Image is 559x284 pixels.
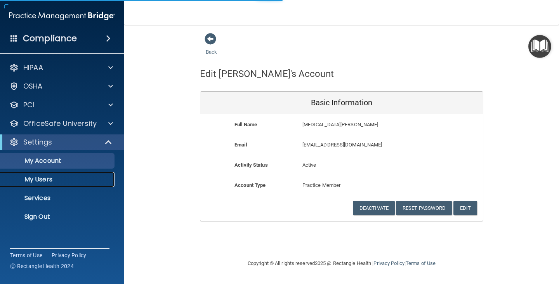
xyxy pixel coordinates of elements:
h4: Edit [PERSON_NAME]'s Account [200,69,334,79]
p: PCI [23,100,34,110]
div: Basic Information [200,92,483,114]
p: OSHA [23,82,43,91]
p: My Account [5,157,111,165]
p: [MEDICAL_DATA][PERSON_NAME] [302,120,426,129]
button: Reset Password [396,201,452,215]
a: HIPAA [9,63,113,72]
span: Ⓒ Rectangle Health 2024 [10,262,74,270]
a: OSHA [9,82,113,91]
p: My Users [5,176,111,183]
p: Sign Out [5,213,111,221]
a: Terms of Use [10,251,42,259]
iframe: Drift Widget Chat Controller [425,232,550,263]
p: Settings [23,138,52,147]
a: Privacy Policy [373,260,404,266]
p: Active [302,160,381,170]
p: Practice Member [302,181,381,190]
a: Privacy Policy [52,251,87,259]
p: Services [5,194,111,202]
a: Back [206,40,217,55]
button: Deactivate [353,201,395,215]
b: Email [234,142,247,148]
button: Open Resource Center [528,35,551,58]
a: OfficeSafe University [9,119,113,128]
div: Copyright © All rights reserved 2025 @ Rectangle Health | | [200,251,483,276]
b: Activity Status [234,162,268,168]
p: [EMAIL_ADDRESS][DOMAIN_NAME] [302,140,426,150]
button: Edit [453,201,477,215]
p: HIPAA [23,63,43,72]
a: PCI [9,100,113,110]
h4: Compliance [23,33,77,44]
img: PMB logo [9,8,115,24]
p: OfficeSafe University [23,119,97,128]
b: Account Type [234,182,266,188]
a: Settings [9,138,113,147]
b: Full Name [234,122,257,127]
a: Terms of Use [406,260,436,266]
